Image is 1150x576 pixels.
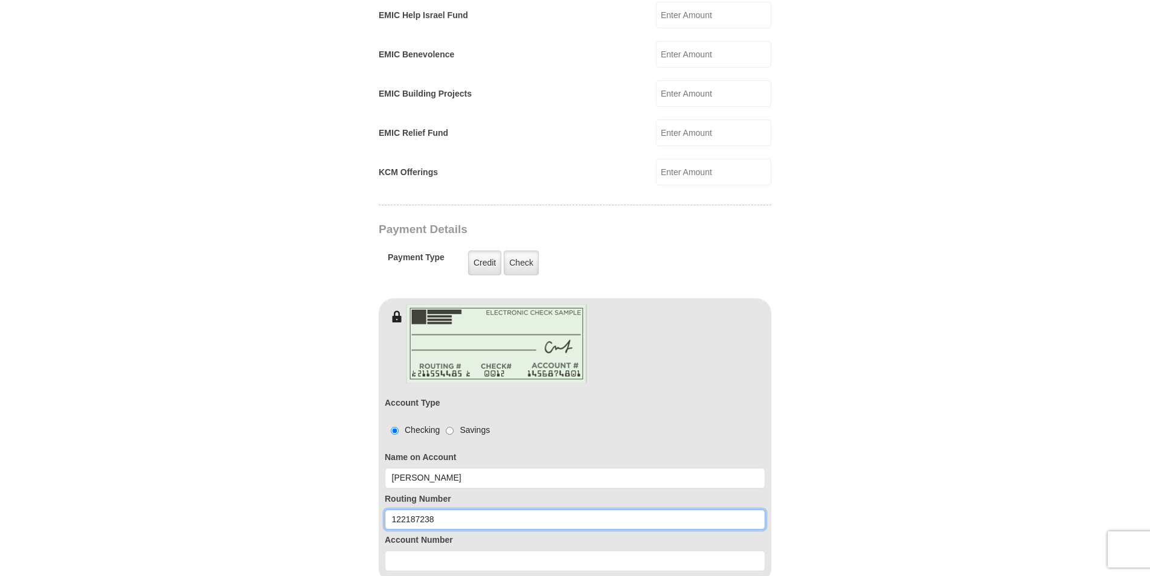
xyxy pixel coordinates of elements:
label: Check [504,251,539,275]
input: Enter Amount [656,2,771,28]
label: Routing Number [385,493,765,505]
label: Credit [468,251,501,275]
label: EMIC Benevolence [379,48,454,61]
label: Account Number [385,534,765,546]
h5: Payment Type [388,252,445,269]
div: Checking Savings [385,424,490,437]
input: Enter Amount [656,120,771,146]
label: Account Type [385,397,440,409]
input: Enter Amount [656,41,771,68]
input: Enter Amount [656,80,771,107]
label: Name on Account [385,451,765,464]
label: EMIC Help Israel Fund [379,9,468,22]
label: EMIC Relief Fund [379,127,448,139]
h3: Payment Details [379,223,687,237]
input: Enter Amount [656,159,771,185]
label: EMIC Building Projects [379,88,472,100]
img: check-en.png [406,304,587,383]
label: KCM Offerings [379,166,438,179]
